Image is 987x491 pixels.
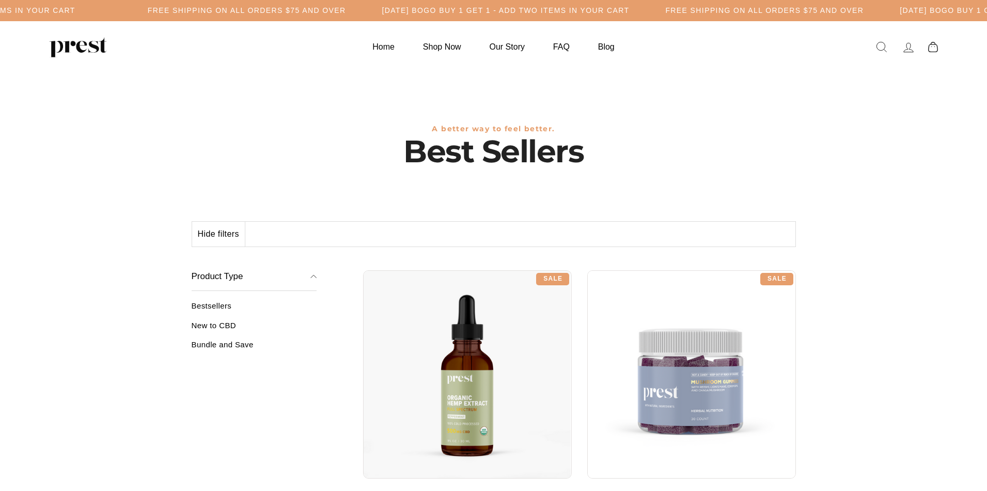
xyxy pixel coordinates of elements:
a: Bestsellers [192,301,317,318]
h1: Best Sellers [192,133,796,170]
a: New to CBD [192,321,317,338]
button: Hide filters [192,222,245,247]
a: Bundle and Save [192,340,317,357]
a: Blog [585,37,628,57]
img: PREST ORGANICS [50,37,106,57]
div: Sale [536,273,569,285]
ul: Primary [359,37,627,57]
a: Our Story [477,37,538,57]
a: FAQ [540,37,583,57]
h5: Free Shipping on all orders $75 and over [665,6,864,15]
a: Home [359,37,408,57]
h5: Free Shipping on all orders $75 and over [148,6,346,15]
button: Product Type [192,263,317,291]
a: Shop Now [410,37,474,57]
h5: [DATE] BOGO BUY 1 GET 1 - ADD TWO ITEMS IN YOUR CART [382,6,630,15]
h3: A better way to feel better. [192,125,796,133]
div: Sale [760,273,793,285]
